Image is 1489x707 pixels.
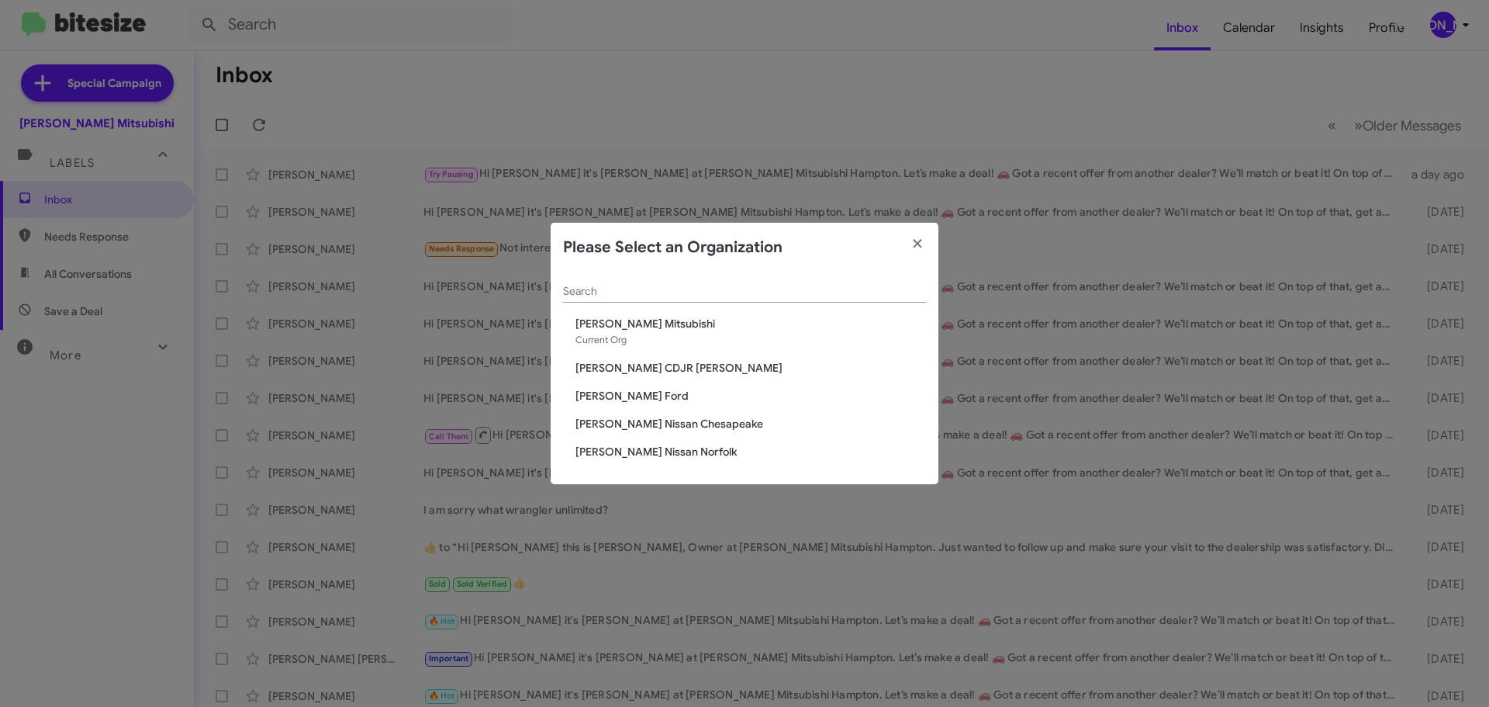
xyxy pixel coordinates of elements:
span: Current Org [575,334,627,345]
span: [PERSON_NAME] Mitsubishi [575,316,926,331]
span: [PERSON_NAME] CDJR [PERSON_NAME] [575,360,926,376]
span: [PERSON_NAME] Nissan Norfolk [575,444,926,459]
span: [PERSON_NAME] Nissan Chesapeake [575,416,926,431]
h2: Please Select an Organization [563,235,783,260]
span: [PERSON_NAME] Ford [575,388,926,404]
